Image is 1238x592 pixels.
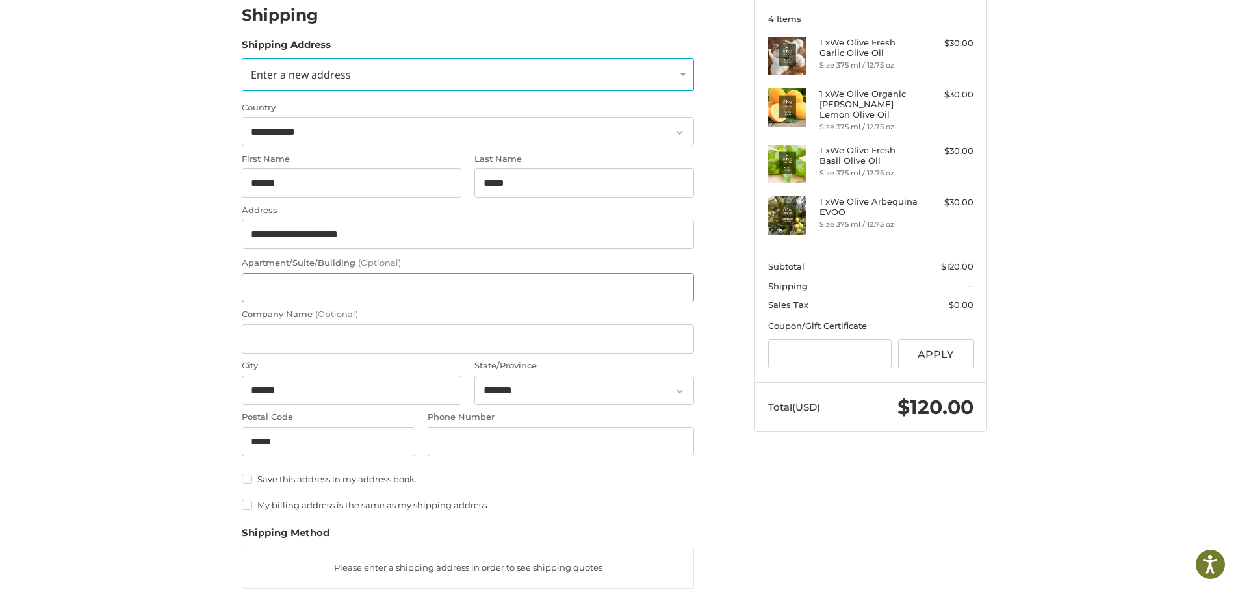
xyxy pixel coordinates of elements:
[242,526,329,547] legend: Shipping Method
[949,300,974,310] span: $0.00
[922,88,974,101] div: $30.00
[242,308,694,321] label: Company Name
[768,401,820,413] span: Total (USD)
[819,88,919,120] h4: 1 x We Olive Organic [PERSON_NAME] Lemon Olive Oil
[819,196,919,218] h4: 1 x We Olive Arbequina EVOO
[768,320,974,333] div: Coupon/Gift Certificate
[428,411,694,424] label: Phone Number
[358,257,401,268] small: (Optional)
[242,204,694,217] label: Address
[474,153,694,166] label: Last Name
[149,17,165,32] button: Open LiveChat chat widget
[768,261,805,272] span: Subtotal
[819,145,919,166] h4: 1 x We Olive Fresh Basil Olive Oil
[242,38,331,58] legend: Shipping Address
[242,411,415,424] label: Postal Code
[242,257,694,270] label: Apartment/Suite/Building
[242,5,318,25] h2: Shipping
[242,58,694,91] a: Enter or select a different address
[242,153,461,166] label: First Name
[819,37,919,58] h4: 1 x We Olive Fresh Garlic Olive Oil
[819,168,919,179] li: Size 375 ml / 12.75 oz
[242,359,461,372] label: City
[819,122,919,133] li: Size 375 ml / 12.75 oz
[819,60,919,71] li: Size 375 ml / 12.75 oz
[315,309,358,319] small: (Optional)
[242,555,693,580] p: Please enter a shipping address in order to see shipping quotes
[768,14,974,24] h3: 4 Items
[768,300,808,310] span: Sales Tax
[897,395,974,419] span: $120.00
[941,261,974,272] span: $120.00
[251,68,351,82] span: Enter a new address
[819,219,919,230] li: Size 375 ml / 12.75 oz
[922,196,974,209] div: $30.00
[898,339,974,368] button: Apply
[242,101,694,114] label: Country
[18,19,147,30] p: We're away right now. Please check back later!
[474,359,694,372] label: State/Province
[242,474,694,484] label: Save this address in my address book.
[768,339,892,368] input: Gift Certificate or Coupon Code
[922,145,974,158] div: $30.00
[768,281,808,291] span: Shipping
[967,281,974,291] span: --
[922,37,974,50] div: $30.00
[242,500,694,510] label: My billing address is the same as my shipping address.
